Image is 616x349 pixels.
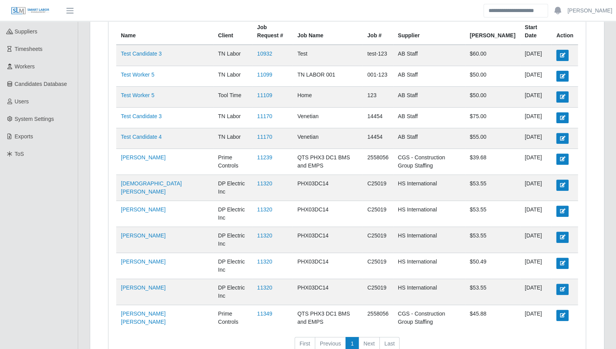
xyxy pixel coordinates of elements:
td: [DATE] [520,149,551,175]
span: Workers [15,63,35,70]
a: Test Worker 5 [121,92,154,98]
a: [PERSON_NAME] [121,284,166,291]
td: $50.00 [465,66,520,86]
td: PHX03DC14 [293,175,363,201]
td: C25019 [363,227,393,253]
td: Venetian [293,107,363,128]
a: [PERSON_NAME] [PERSON_NAME] [121,311,166,325]
td: PHX03DC14 [293,201,363,227]
a: Test Worker 5 [121,72,154,78]
a: [PERSON_NAME] [121,154,166,161]
td: 14454 [363,107,393,128]
td: TN Labor [213,66,253,86]
a: Test Candidate 3 [121,113,162,119]
td: DP Electric Inc [213,279,253,305]
td: AB Staff [393,87,465,107]
td: 2558056 [363,305,393,331]
td: C25019 [363,253,393,279]
a: 11170 [257,134,272,140]
a: [PERSON_NAME] [121,232,166,239]
th: Job Request # [252,19,293,45]
td: C25019 [363,201,393,227]
td: DP Electric Inc [213,253,253,279]
td: [DATE] [520,45,551,66]
td: HS International [393,279,465,305]
a: 11109 [257,92,272,98]
td: Venetian [293,128,363,148]
td: Tool Time [213,87,253,107]
a: [DEMOGRAPHIC_DATA][PERSON_NAME] [121,180,182,195]
td: Prime Controls [213,305,253,331]
a: 11320 [257,232,272,239]
a: 11099 [257,72,272,78]
th: Client [213,19,253,45]
td: [DATE] [520,175,551,201]
a: [PERSON_NAME] [567,7,612,15]
td: C25019 [363,175,393,201]
a: 11239 [257,154,272,161]
a: 11320 [257,258,272,265]
span: Candidates Database [15,81,67,87]
td: [DATE] [520,227,551,253]
td: 14454 [363,128,393,148]
a: Test Candidate 4 [121,134,162,140]
a: 11170 [257,113,272,119]
a: 11320 [257,206,272,213]
td: HS International [393,227,465,253]
a: [PERSON_NAME] [121,206,166,213]
td: $53.55 [465,201,520,227]
td: 123 [363,87,393,107]
td: [DATE] [520,253,551,279]
span: Suppliers [15,28,37,35]
td: [DATE] [520,128,551,148]
td: $50.00 [465,87,520,107]
td: [DATE] [520,279,551,305]
td: $39.68 [465,149,520,175]
td: TN LABOR 001 [293,66,363,86]
td: 2558056 [363,149,393,175]
a: 10932 [257,51,272,57]
td: PHX03DC14 [293,227,363,253]
td: Home [293,87,363,107]
th: Action [551,19,578,45]
input: Search [483,4,548,17]
td: DP Electric Inc [213,227,253,253]
td: [DATE] [520,87,551,107]
td: $53.55 [465,227,520,253]
td: DP Electric Inc [213,201,253,227]
th: Name [116,19,213,45]
a: 11320 [257,284,272,291]
th: [PERSON_NAME] [465,19,520,45]
td: TN Labor [213,107,253,128]
img: SLM Logo [11,7,50,15]
td: 001-123 [363,66,393,86]
td: HS International [393,201,465,227]
td: [DATE] [520,107,551,128]
td: Prime Controls [213,149,253,175]
td: $50.49 [465,253,520,279]
td: DP Electric Inc [213,175,253,201]
td: $53.55 [465,279,520,305]
a: Test Candidate 3 [121,51,162,57]
td: [DATE] [520,66,551,86]
td: $53.55 [465,175,520,201]
th: Job # [363,19,393,45]
td: AB Staff [393,107,465,128]
td: HS International [393,175,465,201]
a: 11320 [257,180,272,187]
td: QTS PHX3 DC1 BMS and EMPS [293,149,363,175]
th: Start Date [520,19,551,45]
td: CGS - Construction Group Staffing [393,149,465,175]
td: $75.00 [465,107,520,128]
td: HS International [393,253,465,279]
th: Supplier [393,19,465,45]
td: $60.00 [465,45,520,66]
span: Timesheets [15,46,43,52]
td: $45.88 [465,305,520,331]
span: ToS [15,151,24,157]
span: Users [15,98,29,105]
td: QTS PHX3 DC1 BMS and EMPS [293,305,363,331]
a: [PERSON_NAME] [121,258,166,265]
td: Test [293,45,363,66]
td: PHX03DC14 [293,253,363,279]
